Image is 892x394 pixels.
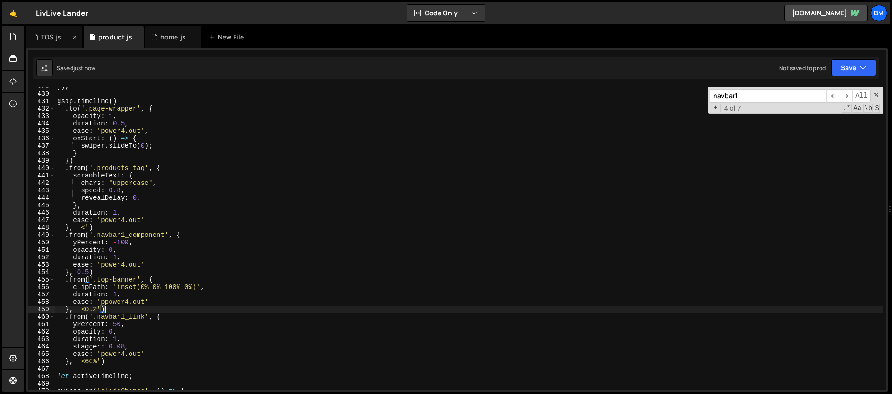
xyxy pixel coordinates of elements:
button: Code Only [407,5,485,21]
span: Search In Selection [874,104,880,113]
div: 454 [28,269,55,276]
span: RegExp Search [842,104,852,113]
div: just now [73,64,95,72]
span: ​ [826,89,840,103]
div: 430 [28,90,55,98]
span: CaseSensitive Search [853,104,862,113]
div: Saved [57,64,95,72]
div: 446 [28,209,55,217]
div: 457 [28,291,55,298]
button: Save [831,59,876,76]
div: home.js [160,33,186,42]
div: 467 [28,365,55,373]
div: 458 [28,298,55,306]
div: 452 [28,254,55,261]
div: 445 [28,202,55,209]
div: New File [209,33,248,42]
div: 443 [28,187,55,194]
div: 449 [28,231,55,239]
div: 461 [28,321,55,328]
div: Not saved to prod [779,64,826,72]
div: 440 [28,164,55,172]
div: 438 [28,150,55,157]
div: 462 [28,328,55,335]
div: 434 [28,120,55,127]
div: TOS.js [41,33,61,42]
div: 465 [28,350,55,358]
div: 442 [28,179,55,187]
div: 433 [28,112,55,120]
input: Search for [710,89,826,103]
div: 450 [28,239,55,246]
div: 466 [28,358,55,365]
span: Alt-Enter [852,89,871,103]
a: bm [871,5,887,21]
div: 448 [28,224,55,231]
div: 468 [28,373,55,380]
div: 432 [28,105,55,112]
div: 435 [28,127,55,135]
a: [DOMAIN_NAME] [784,5,868,21]
div: 464 [28,343,55,350]
div: 437 [28,142,55,150]
span: Toggle Replace mode [711,104,721,112]
div: 451 [28,246,55,254]
div: 441 [28,172,55,179]
div: 439 [28,157,55,164]
div: 447 [28,217,55,224]
div: 469 [28,380,55,387]
span: 4 of 7 [721,105,745,112]
div: product.js [98,33,132,42]
div: LivLive Lander [36,7,88,19]
div: 463 [28,335,55,343]
a: 🤙 [2,2,25,24]
div: 459 [28,306,55,313]
div: 431 [28,98,55,105]
span: ​ [840,89,853,103]
div: 436 [28,135,55,142]
div: 455 [28,276,55,283]
div: 456 [28,283,55,291]
span: Whole Word Search [863,104,873,113]
div: 460 [28,313,55,321]
div: 453 [28,261,55,269]
div: 444 [28,194,55,202]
